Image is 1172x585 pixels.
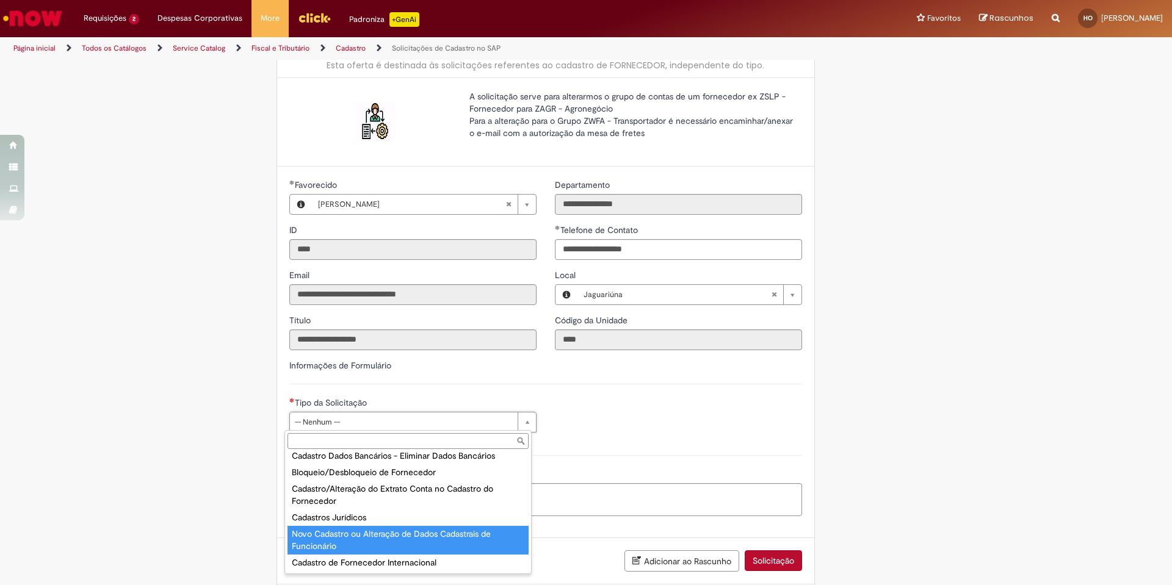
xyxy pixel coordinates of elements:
div: Cadastro Dados Bancários - Eliminar Dados Bancários [288,448,529,464]
ul: Tipo da Solicitação [285,451,531,573]
div: Cadastro/Alteração do Extrato Conta no Cadastro do Fornecedor [288,481,529,509]
div: Novo Cadastro ou Alteração de Dados Cadastrais de Funcionário [288,526,529,554]
div: Cadastro de Fornecedor Internacional [288,554,529,571]
div: Cadastros Jurídicos [288,509,529,526]
div: Bloqueio/Desbloqueio de Fornecedor [288,464,529,481]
